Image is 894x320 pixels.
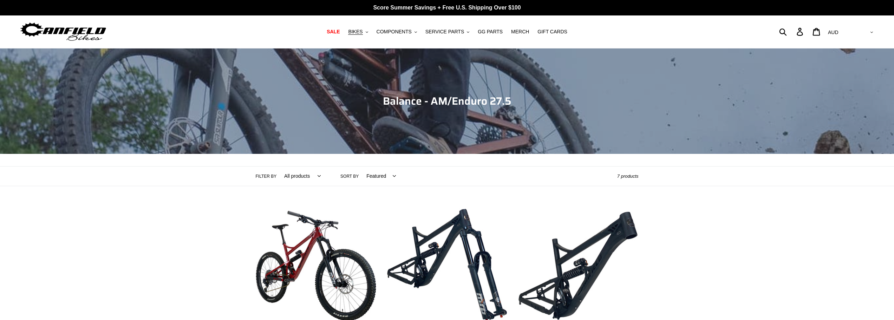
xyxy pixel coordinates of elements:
span: SALE [327,29,340,35]
a: SALE [323,27,343,37]
span: BIKES [348,29,363,35]
button: SERVICE PARTS [422,27,473,37]
span: 7 products [617,174,639,179]
span: MERCH [511,29,529,35]
input: Search [783,24,801,39]
a: GIFT CARDS [534,27,571,37]
img: Canfield Bikes [19,21,107,43]
a: MERCH [508,27,533,37]
span: SERVICE PARTS [425,29,464,35]
span: Balance - AM/Enduro 27.5 [383,93,511,109]
span: COMPONENTS [377,29,412,35]
span: GIFT CARDS [537,29,567,35]
span: GG PARTS [478,29,503,35]
button: BIKES [345,27,371,37]
label: Filter by [256,173,277,179]
a: GG PARTS [474,27,506,37]
button: COMPONENTS [373,27,420,37]
label: Sort by [340,173,359,179]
